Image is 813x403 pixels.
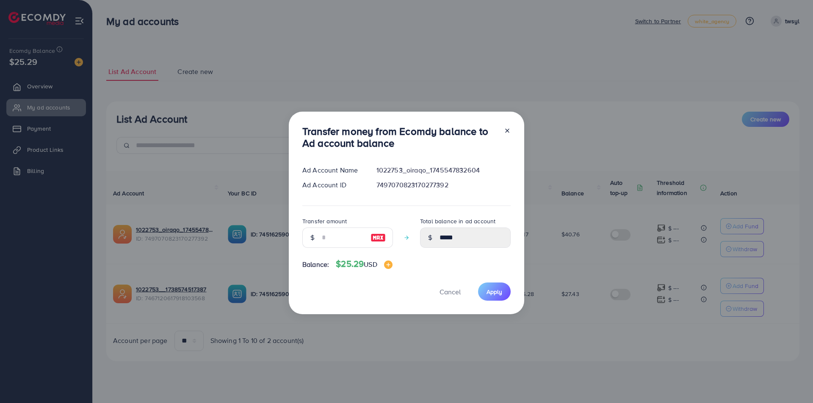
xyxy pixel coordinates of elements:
[487,288,502,296] span: Apply
[371,233,386,243] img: image
[302,217,347,225] label: Transfer amount
[384,260,393,269] img: image
[336,259,392,269] h4: $25.29
[302,260,329,269] span: Balance:
[440,287,461,296] span: Cancel
[429,282,471,301] button: Cancel
[777,365,807,397] iframe: Chat
[420,217,495,225] label: Total balance in ad account
[296,180,370,190] div: Ad Account ID
[370,165,517,175] div: 1022753_oiraqo_1745547832604
[302,125,497,150] h3: Transfer money from Ecomdy balance to Ad account balance
[478,282,511,301] button: Apply
[296,165,370,175] div: Ad Account Name
[364,260,377,269] span: USD
[370,180,517,190] div: 7497070823170277392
